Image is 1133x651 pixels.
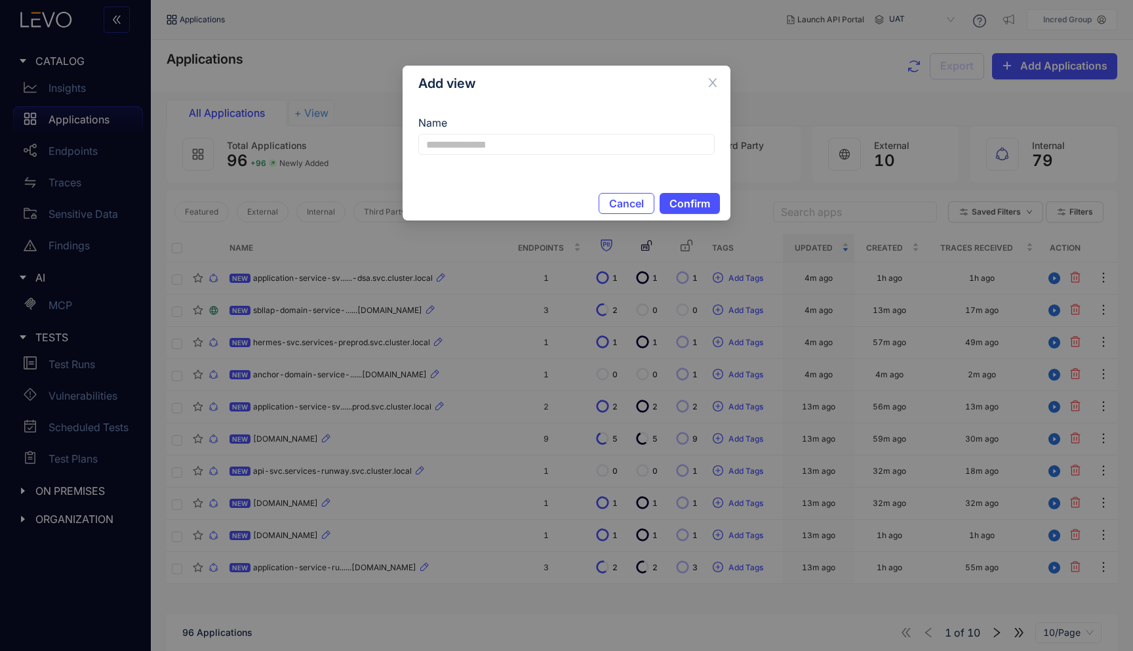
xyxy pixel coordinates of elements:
span: Cancel [609,198,644,209]
input: Name [418,134,715,155]
button: Cancel [599,193,654,214]
button: Close [695,66,730,101]
div: Add view [418,76,715,91]
button: Confirm [660,193,720,214]
span: Confirm [669,198,710,209]
span: close [707,77,719,89]
label: Name [418,117,447,129]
